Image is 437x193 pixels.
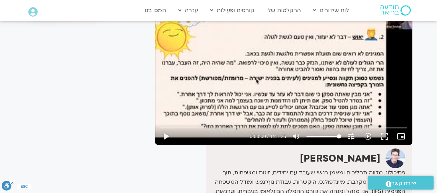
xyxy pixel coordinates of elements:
[368,176,434,190] a: יצירת קשר
[263,4,304,17] a: ההקלטות שלי
[300,152,380,165] strong: [PERSON_NAME]
[386,148,405,168] img: ערן טייכר
[310,4,352,17] a: לוח שידורים
[175,4,201,17] a: עזרה
[207,4,258,17] a: קורסים ופעילות
[141,4,170,17] a: תמכו בנו
[391,179,416,188] span: יצירת קשר
[380,5,411,16] img: תודעה בריאה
